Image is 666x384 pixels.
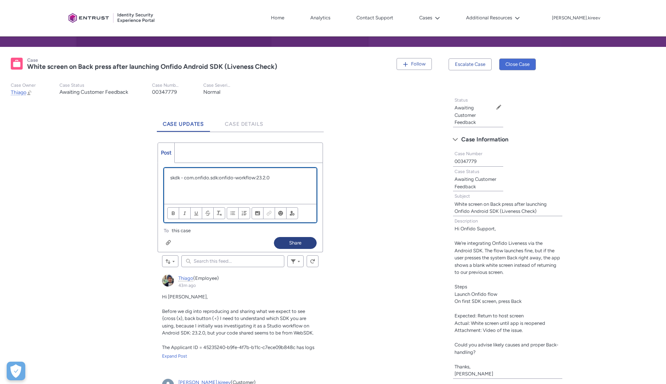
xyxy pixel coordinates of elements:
[455,193,470,199] span: Subject
[225,121,264,127] span: Case Details
[59,83,128,88] p: Case Status
[193,275,219,281] span: (Employee)
[27,57,38,63] records-entity-label: Case
[252,207,298,219] ul: Insert content
[202,207,214,219] button: Strikethrough
[167,207,225,219] ul: Format text
[7,362,25,380] div: Cookie Preferences
[161,150,171,156] span: Post
[152,83,180,88] p: Case Number
[170,174,310,182] p: skdk - com.onfido.sdk:onfido-workflow:23.2.0
[162,294,208,300] span: Hi [PERSON_NAME],
[203,83,231,88] p: Case Severity
[455,159,476,164] lightning-formatted-text: 00347779
[162,275,174,287] img: External User - Thiago (Onfido)
[213,207,225,219] button: Remove Formatting
[163,121,204,127] span: Case Updates
[496,104,502,110] button: Edit Status
[190,207,202,219] button: Underline
[286,207,298,219] button: @Mention people and groups
[227,207,250,219] ul: Align text
[417,12,442,23] button: Cases
[227,207,239,219] button: Bulleted List
[26,89,32,96] button: Change Owner
[181,255,284,267] input: Search this feed...
[164,228,169,233] span: To
[461,134,508,145] span: Case Information
[158,143,323,253] div: Chatter Publisher
[455,169,479,174] span: Case Status
[178,283,196,288] a: 43m ago
[274,237,317,249] button: Share
[219,111,269,132] a: Case Details
[167,207,179,219] button: Bold
[355,12,395,23] a: Contact Support
[11,89,26,96] span: Thiago
[162,353,319,359] a: Expand Post
[455,105,476,125] lightning-formatted-text: Awaiting Customer Feedback
[157,111,210,132] a: Case Updates
[269,12,286,23] a: Home
[464,12,522,23] button: Additional Resources
[499,58,536,70] button: Close Case
[11,83,36,88] p: Case Owner
[162,345,314,358] span: The Applicant ID = 45235240-b9fe-4f7b-b11c-c7ece09b848c has logs using the three different SDKs:
[307,255,319,267] button: Refresh this feed
[411,61,426,67] span: Follow
[178,275,193,281] a: Thiago
[449,134,566,145] button: Case Information
[162,275,174,287] div: Thiago
[252,207,264,219] button: Image
[27,63,277,71] lightning-formatted-text: White screen on Back press after launching Onfido Android SDK (Liveness Check)
[455,97,468,103] span: Status
[203,89,220,95] lightning-formatted-text: Normal
[552,14,601,21] button: User Profile vladimir.kireev
[263,207,275,219] button: Link
[275,207,287,219] button: Insert Emoji
[552,16,600,21] p: [PERSON_NAME].kireev
[238,207,250,219] button: Numbered List
[397,58,432,70] button: Follow
[172,227,191,234] span: this case
[455,151,482,156] span: Case Number
[455,218,478,224] span: Description
[152,89,177,95] lightning-formatted-text: 00347779
[59,89,128,95] lightning-formatted-text: Awaiting Customer Feedback
[162,308,314,336] span: Before we dig into reproducing and sharing what we expect to see {cross (x), back button (<} I ne...
[455,176,496,189] lightning-formatted-text: Awaiting Customer Feedback
[449,58,492,70] button: Escalate Case
[534,212,666,384] iframe: Qualified Messenger
[455,201,547,214] lightning-formatted-text: White screen on Back press after launching Onfido Android SDK (Liveness Check)
[158,270,323,370] article: Thiago, 43m ago
[7,362,25,380] button: Open Preferences
[455,226,560,377] lightning-formatted-text: Hi Onfido Support, We’re integrating Onfido Liveness via the Android SDK. The flow launches fine,...
[179,207,191,219] button: Italic
[158,143,175,163] a: Post
[308,12,332,23] a: Analytics, opens in new tab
